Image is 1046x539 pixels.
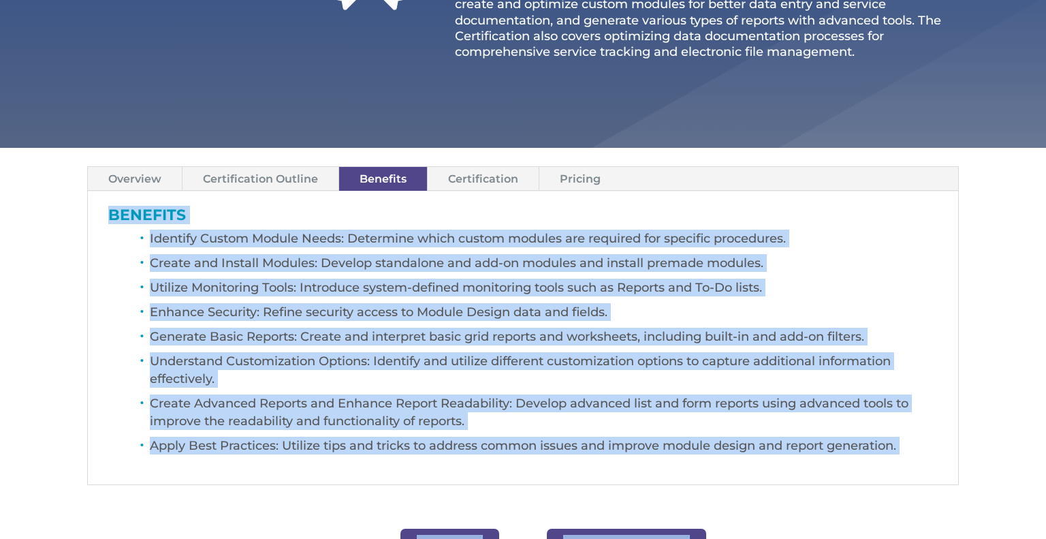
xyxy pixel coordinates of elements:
li: Utilize Monitoring Tools: Introduce system-defined monitoring tools such as Reports and To-Do lists. [150,279,938,303]
a: Certification [428,167,539,191]
li: Generate Basic Reports: Create and interpret basic grid reports and worksheets, including built-i... [150,328,938,352]
li: Understand Customization Options: Identify and utilize different customization options to capture... [150,352,938,395]
h3: BENEFITS [108,208,938,230]
a: Benefits [339,167,427,191]
a: Pricing [539,167,621,191]
a: Certification Outline [183,167,338,191]
li: Identify Custom Module Needs: Determine which custom modules are required for specific procedures. [150,230,938,254]
li: Enhance Security: Refine security access to Module Design data and fields. [150,303,938,328]
li: Create Advanced Reports and Enhance Report Readability: Develop advanced list and form reports us... [150,395,938,437]
a: Overview [88,167,182,191]
li: Create and Install Modules: Develop standalone and add-on modules and install premade modules. [150,254,938,279]
iframe: Chat Widget [824,392,1046,539]
li: Apply Best Practices: Utilize tips and tricks to address common issues and improve module design ... [150,437,938,461]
